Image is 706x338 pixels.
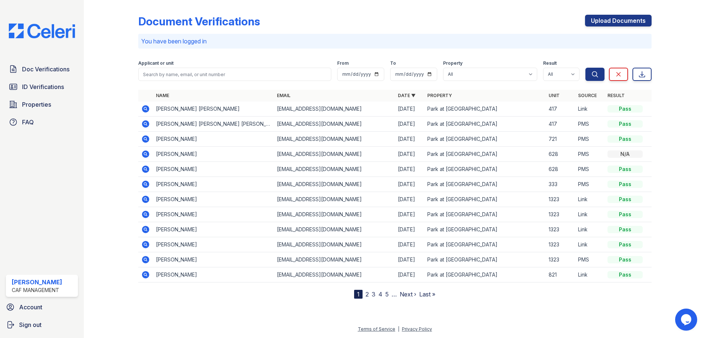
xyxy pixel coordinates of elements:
td: [DATE] [395,177,424,192]
a: Properties [6,97,78,112]
a: Email [277,93,290,98]
td: [EMAIL_ADDRESS][DOMAIN_NAME] [274,222,395,237]
td: 417 [546,102,575,117]
div: Pass [607,271,643,278]
span: FAQ [22,118,34,127]
label: From [337,60,349,66]
iframe: chat widget [675,309,699,331]
td: 628 [546,162,575,177]
td: 721 [546,132,575,147]
div: N/A [607,150,643,158]
td: [DATE] [395,162,424,177]
div: Document Verifications [138,15,260,28]
td: PMS [575,117,605,132]
div: | [398,326,399,332]
label: Result [543,60,557,66]
td: [PERSON_NAME] [153,222,274,237]
td: [EMAIL_ADDRESS][DOMAIN_NAME] [274,237,395,252]
td: [EMAIL_ADDRESS][DOMAIN_NAME] [274,102,395,117]
a: Privacy Policy [402,326,432,332]
td: [PERSON_NAME] [PERSON_NAME] [153,102,274,117]
td: 1323 [546,222,575,237]
div: Pass [607,196,643,203]
td: [EMAIL_ADDRESS][DOMAIN_NAME] [274,207,395,222]
a: 4 [378,291,382,298]
div: Pass [607,241,643,248]
span: Doc Verifications [22,65,69,74]
td: [PERSON_NAME] [153,177,274,192]
td: [PERSON_NAME] [153,207,274,222]
td: [PERSON_NAME] [153,252,274,267]
div: CAF Management [12,287,62,294]
td: [EMAIL_ADDRESS][DOMAIN_NAME] [274,132,395,147]
td: [EMAIL_ADDRESS][DOMAIN_NAME] [274,117,395,132]
td: PMS [575,147,605,162]
td: [DATE] [395,132,424,147]
td: [DATE] [395,222,424,237]
td: [DATE] [395,192,424,207]
td: Link [575,102,605,117]
div: [PERSON_NAME] [12,278,62,287]
td: [DATE] [395,207,424,222]
div: Pass [607,135,643,143]
p: You have been logged in [141,37,649,46]
td: Park at [GEOGRAPHIC_DATA] [424,192,545,207]
label: Applicant or unit [138,60,174,66]
td: Park at [GEOGRAPHIC_DATA] [424,222,545,237]
td: PMS [575,177,605,192]
td: Park at [GEOGRAPHIC_DATA] [424,252,545,267]
a: Terms of Service [358,326,395,332]
td: 1323 [546,237,575,252]
label: To [390,60,396,66]
td: [EMAIL_ADDRESS][DOMAIN_NAME] [274,252,395,267]
input: Search by name, email, or unit number [138,68,331,81]
label: Property [443,60,463,66]
a: Date ▼ [398,93,416,98]
a: Unit [549,93,560,98]
td: Park at [GEOGRAPHIC_DATA] [424,102,545,117]
td: PMS [575,162,605,177]
td: Park at [GEOGRAPHIC_DATA] [424,237,545,252]
a: Result [607,93,625,98]
a: 5 [385,291,389,298]
td: 1323 [546,252,575,267]
td: [PERSON_NAME] [153,162,274,177]
td: 628 [546,147,575,162]
span: Account [19,303,42,312]
a: FAQ [6,115,78,129]
td: 333 [546,177,575,192]
a: ID Verifications [6,79,78,94]
button: Sign out [3,317,81,332]
td: [PERSON_NAME] [PERSON_NAME] [PERSON_NAME] [153,117,274,132]
td: Park at [GEOGRAPHIC_DATA] [424,132,545,147]
td: Link [575,192,605,207]
a: Property [427,93,452,98]
td: [PERSON_NAME] [153,132,274,147]
td: [DATE] [395,117,424,132]
a: 2 [366,291,369,298]
div: Pass [607,256,643,263]
td: [DATE] [395,102,424,117]
td: Park at [GEOGRAPHIC_DATA] [424,267,545,282]
td: Park at [GEOGRAPHIC_DATA] [424,162,545,177]
td: [DATE] [395,147,424,162]
div: Pass [607,105,643,113]
a: Name [156,93,169,98]
span: Properties [22,100,51,109]
td: [PERSON_NAME] [153,192,274,207]
a: Last » [419,291,435,298]
td: [PERSON_NAME] [153,237,274,252]
td: [EMAIL_ADDRESS][DOMAIN_NAME] [274,192,395,207]
span: ID Verifications [22,82,64,91]
td: Link [575,222,605,237]
td: [DATE] [395,252,424,267]
td: [EMAIL_ADDRESS][DOMAIN_NAME] [274,267,395,282]
td: 1323 [546,192,575,207]
td: Link [575,237,605,252]
a: Source [578,93,597,98]
td: Park at [GEOGRAPHIC_DATA] [424,147,545,162]
td: PMS [575,132,605,147]
a: 3 [372,291,375,298]
div: Pass [607,226,643,233]
div: 1 [354,290,363,299]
